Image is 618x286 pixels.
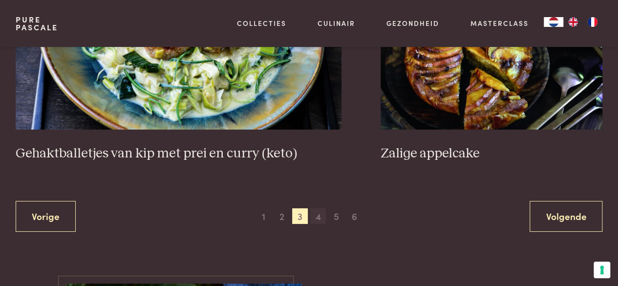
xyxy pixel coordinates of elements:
a: Collecties [237,18,286,28]
div: Language [544,17,563,27]
a: Gezondheid [386,18,439,28]
a: FR [583,17,602,27]
aside: Language selected: Nederlands [544,17,602,27]
span: 1 [256,208,272,224]
a: Culinair [318,18,355,28]
button: Uw voorkeuren voor toestemming voor trackingtechnologieën [594,262,610,278]
h3: Gehaktballetjes van kip met prei en curry (keto) [16,145,342,162]
ul: Language list [563,17,602,27]
a: NL [544,17,563,27]
span: 2 [274,208,290,224]
a: Vorige [16,201,76,232]
h3: Zalige appelcake [381,145,602,162]
a: Masterclass [470,18,528,28]
span: 3 [292,208,308,224]
a: Volgende [530,201,602,232]
a: PurePascale [16,16,58,31]
a: EN [563,17,583,27]
span: 6 [347,208,362,224]
span: 4 [310,208,326,224]
span: 5 [328,208,344,224]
